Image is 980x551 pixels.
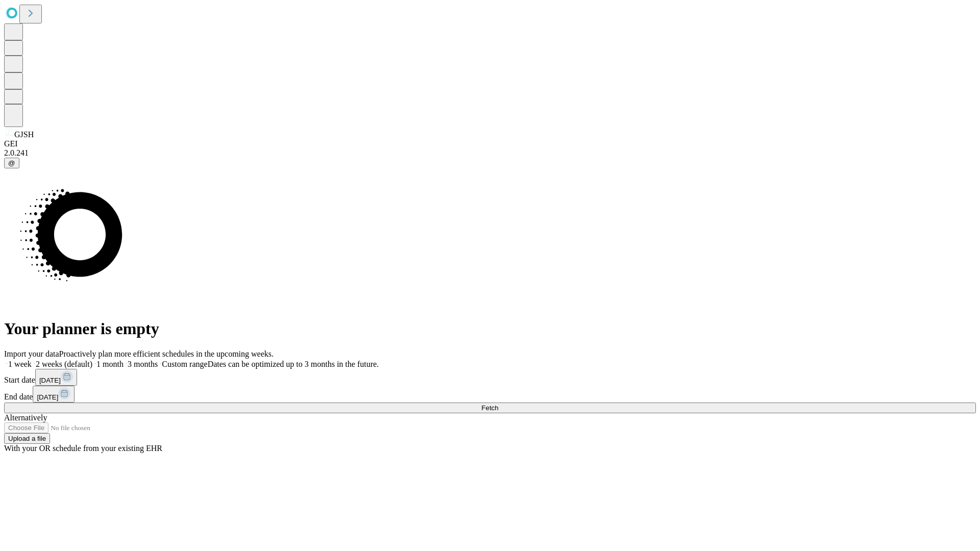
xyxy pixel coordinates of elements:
button: Fetch [4,403,976,413]
span: Alternatively [4,413,47,422]
span: Dates can be optimized up to 3 months in the future. [208,360,379,368]
div: End date [4,386,976,403]
span: GJSH [14,130,34,139]
span: @ [8,159,15,167]
span: With your OR schedule from your existing EHR [4,444,162,453]
span: 1 week [8,360,32,368]
div: Start date [4,369,976,386]
span: Proactively plan more efficient schedules in the upcoming weeks. [59,349,274,358]
button: @ [4,158,19,168]
div: 2.0.241 [4,148,976,158]
button: [DATE] [33,386,75,403]
span: Fetch [481,404,498,412]
button: Upload a file [4,433,50,444]
span: 3 months [128,360,158,368]
div: GEI [4,139,976,148]
span: [DATE] [37,393,58,401]
span: Import your data [4,349,59,358]
span: [DATE] [39,377,61,384]
span: 2 weeks (default) [36,360,92,368]
span: Custom range [162,360,207,368]
button: [DATE] [35,369,77,386]
span: 1 month [96,360,124,368]
h1: Your planner is empty [4,319,976,338]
